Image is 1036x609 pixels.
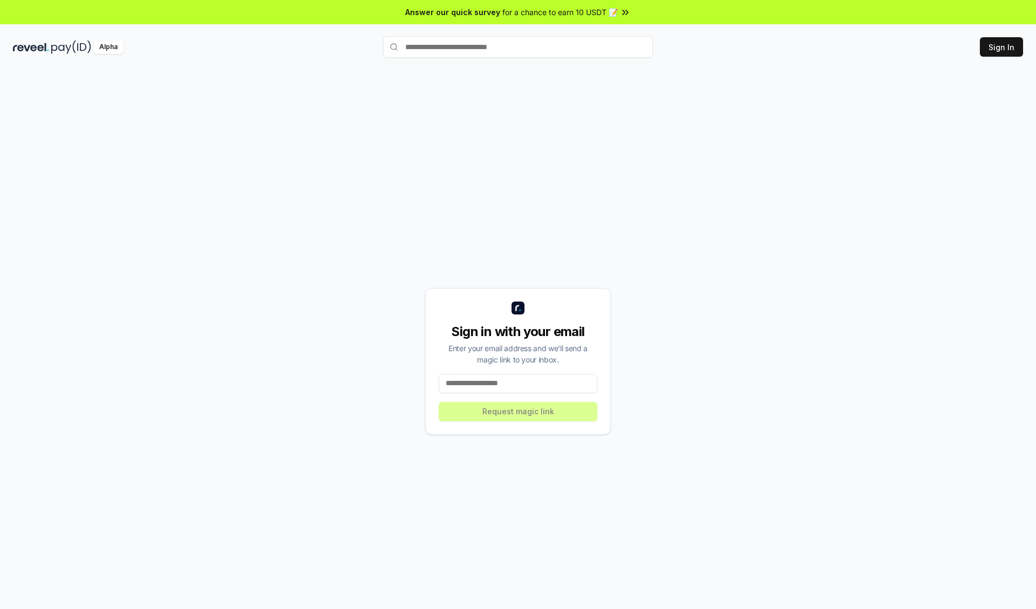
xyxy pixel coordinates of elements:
span: for a chance to earn 10 USDT 📝 [502,6,618,18]
div: Enter your email address and we’ll send a magic link to your inbox. [439,343,597,365]
div: Alpha [93,40,124,54]
img: logo_small [512,302,524,314]
button: Sign In [980,37,1023,57]
img: pay_id [51,40,91,54]
div: Sign in with your email [439,323,597,340]
img: reveel_dark [13,40,49,54]
span: Answer our quick survey [405,6,500,18]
